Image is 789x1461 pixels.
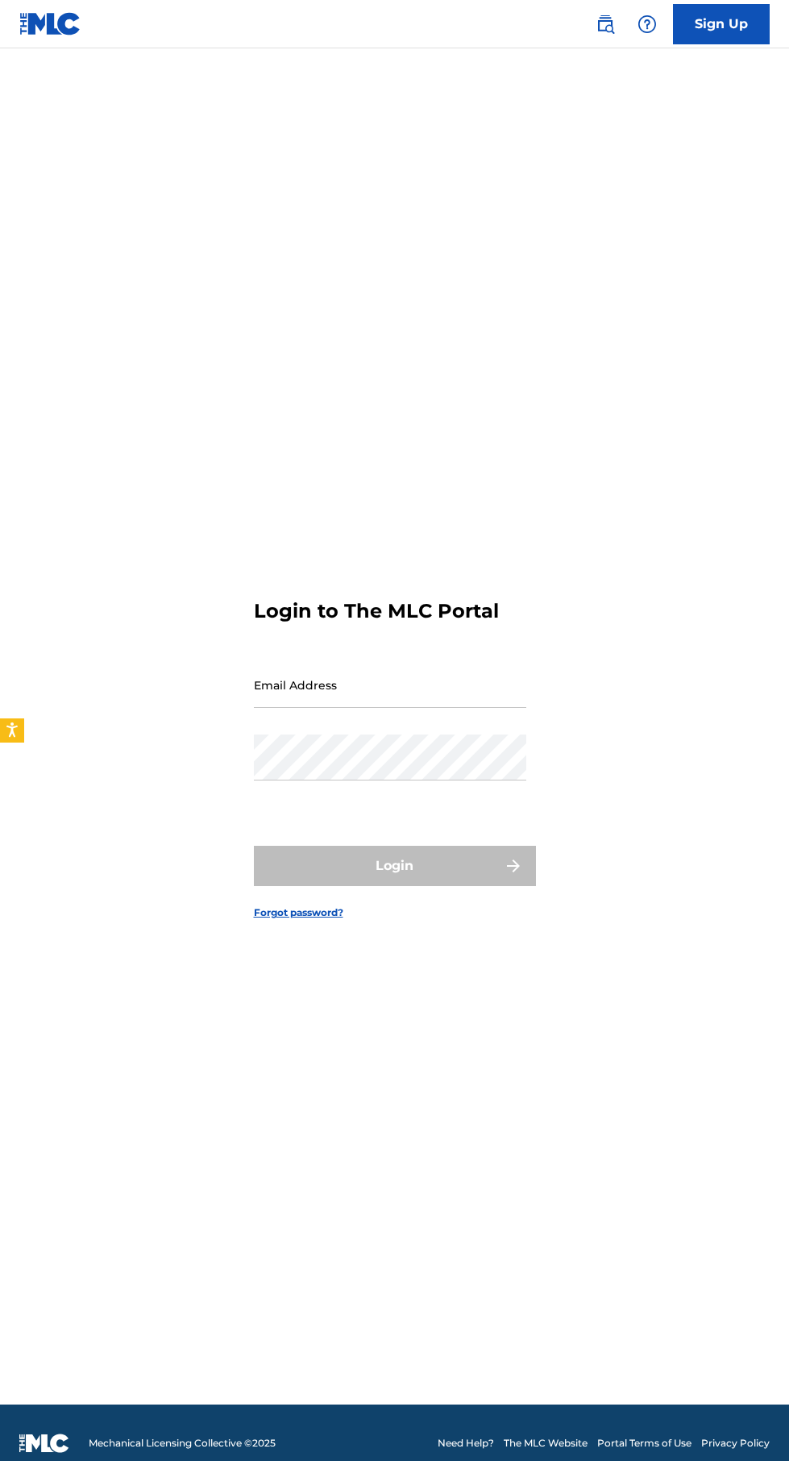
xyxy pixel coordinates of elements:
[673,4,770,44] a: Sign Up
[254,905,343,920] a: Forgot password?
[19,12,81,35] img: MLC Logo
[597,1436,691,1451] a: Portal Terms of Use
[637,15,657,34] img: help
[701,1436,770,1451] a: Privacy Policy
[631,8,663,40] div: Help
[19,1434,69,1453] img: logo
[596,15,615,34] img: search
[89,1436,276,1451] span: Mechanical Licensing Collective © 2025
[254,599,499,623] h3: Login to The MLC Portal
[589,8,621,40] a: Public Search
[504,1436,588,1451] a: The MLC Website
[438,1436,494,1451] a: Need Help?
